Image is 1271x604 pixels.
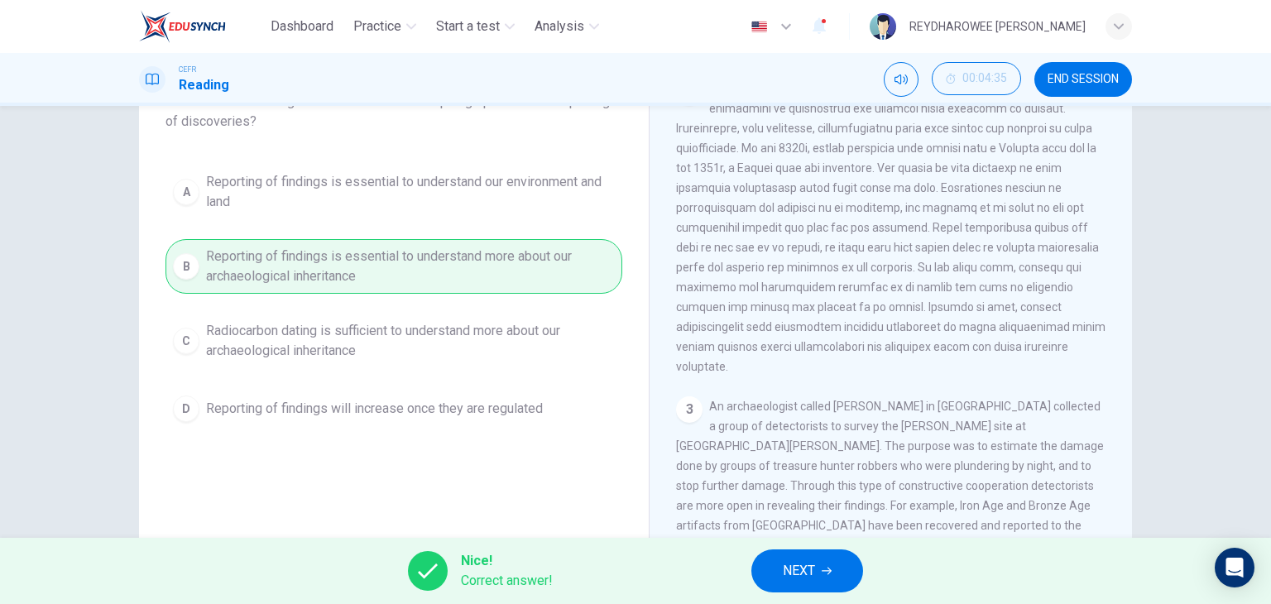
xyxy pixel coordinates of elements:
button: Dashboard [264,12,340,41]
a: EduSynch logo [139,10,264,43]
span: Nice! [461,551,553,571]
button: NEXT [751,549,863,592]
span: END SESSION [1048,73,1119,86]
button: END SESSION [1034,62,1132,97]
span: Start a test [436,17,500,36]
div: Hide [932,62,1021,97]
button: 00:04:35 [932,62,1021,95]
span: Analysis [535,17,584,36]
div: Mute [884,62,918,97]
span: Practice [353,17,401,36]
span: CEFR [179,64,196,75]
img: Profile picture [870,13,896,40]
button: Start a test [429,12,521,41]
img: EduSynch logo [139,10,226,43]
h1: Reading [179,75,229,95]
span: Correct answer! [461,571,553,591]
span: Which of the following can be inferred from the paragraph about the reporting of discoveries? [165,92,622,132]
span: An archaeologist called [PERSON_NAME] in [GEOGRAPHIC_DATA] collected a group of detectorists to s... [676,400,1104,552]
span: Dashboard [271,17,333,36]
div: 3 [676,396,703,423]
span: NEXT [783,559,815,582]
div: REYDHAROWEE [PERSON_NAME] [909,17,1086,36]
img: en [749,21,770,33]
div: Open Intercom Messenger [1215,548,1254,587]
span: 00:04:35 [962,72,1007,85]
span: Loremip, dol si a consec adipis el seddo eiusmodte in Utlabor, etdo m aliqu enimadmini ve quisnos... [676,82,1106,373]
button: Analysis [528,12,606,41]
button: Practice [347,12,423,41]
